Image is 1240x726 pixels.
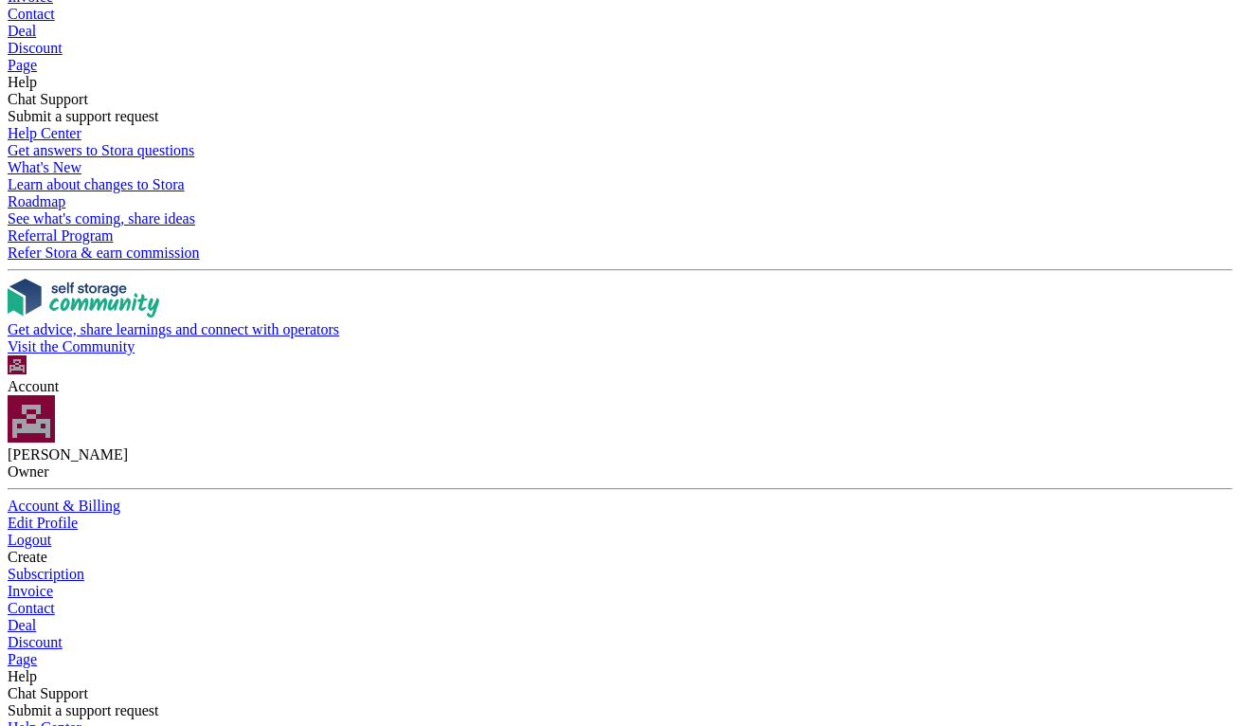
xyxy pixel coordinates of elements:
span: Help Center [8,125,81,141]
div: Owner [8,463,1232,481]
div: See what's coming, share ideas [8,210,1232,227]
a: Logout [8,532,1232,549]
span: Visit the Community [8,338,135,354]
img: Chris Palmer [8,355,27,374]
a: Help Center Get answers to Stora questions [8,125,1232,159]
a: Deal [8,617,1232,634]
a: Contact [8,600,1232,617]
span: Chat Support [8,685,88,701]
a: Get advice, share learnings and connect with operators Visit the Community [8,279,1232,355]
a: Page [8,57,1232,74]
a: Subscription [8,566,1232,583]
span: Referral Program [8,227,114,244]
img: Chris Palmer [8,395,55,443]
div: [PERSON_NAME] [8,446,1232,463]
a: Contact [8,6,1232,23]
a: Edit Profile [8,515,1232,532]
a: Referral Program Refer Stora & earn commission [8,227,1232,262]
div: Submit a support request [8,108,1232,125]
span: Help [8,74,37,90]
span: What's New [8,159,81,175]
a: Roadmap See what's coming, share ideas [8,193,1232,227]
div: Learn about changes to Stora [8,176,1232,193]
a: Invoice [8,583,1232,600]
a: Page [8,651,1232,668]
a: Deal [8,23,1232,40]
a: Discount [8,40,1232,57]
span: Help [8,668,37,684]
span: Roadmap [8,193,65,209]
img: community-logo-e120dcb29bea30313fccf008a00513ea5fe9ad107b9d62852cae38739ed8438e.svg [8,279,159,318]
span: Account [8,378,59,394]
span: Chat Support [8,91,88,107]
a: Discount [8,634,1232,651]
div: Get answers to Stora questions [8,142,1232,159]
a: What's New Learn about changes to Stora [8,159,1232,193]
div: Get advice, share learnings and connect with operators [8,321,1232,338]
span: Create [8,549,47,565]
a: Account & Billing [8,498,1232,515]
div: Refer Stora & earn commission [8,245,1232,262]
div: Submit a support request [8,702,1232,719]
